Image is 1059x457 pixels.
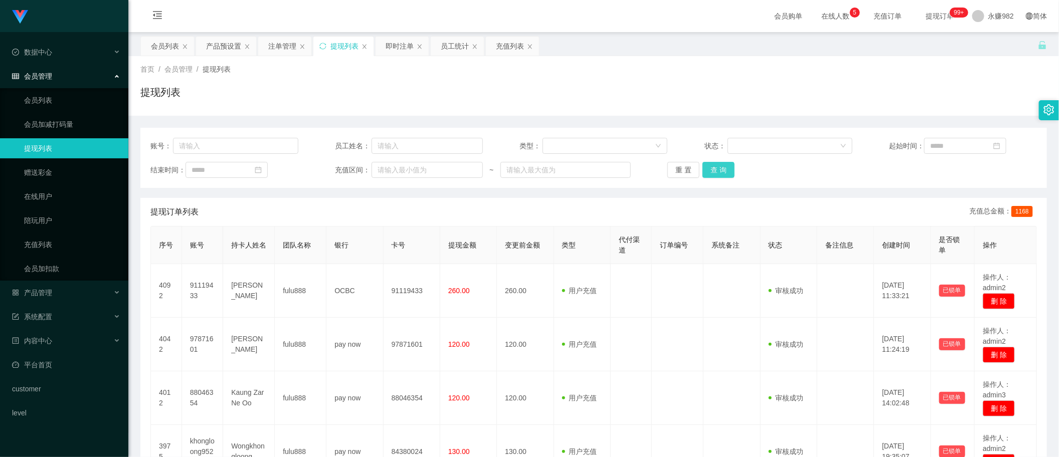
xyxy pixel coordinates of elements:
i: 图标: down [655,143,661,150]
a: 在线用户 [24,186,120,206]
input: 请输入最大值为 [500,162,631,178]
td: [PERSON_NAME] [223,264,275,318]
a: 陪玩用户 [24,210,120,231]
span: 类型： [520,141,543,151]
i: 图标: appstore-o [12,289,19,296]
span: 结束时间： [150,165,186,175]
i: 图标: close [362,44,368,50]
span: / [197,65,199,73]
span: 首页 [140,65,154,73]
td: OCBC [326,264,383,318]
a: 会员列表 [24,90,120,110]
span: 类型 [562,241,576,249]
i: 图标: calendar [993,142,1000,149]
a: 图标: dashboard平台首页 [12,355,120,375]
i: 图标: menu-fold [140,1,174,33]
span: 用户充值 [562,394,597,402]
i: 图标: down [840,143,846,150]
a: level [12,403,120,423]
i: 图标: close [244,44,250,50]
i: 图标: form [12,313,19,320]
span: 充值订单 [869,13,907,20]
td: [DATE] 11:33:21 [874,264,931,318]
span: 内容中心 [12,337,52,345]
a: customer [12,379,120,399]
td: 88046354 [384,371,440,425]
span: 审核成功 [769,394,804,402]
span: 系统备注 [712,241,740,249]
i: 图标: close [527,44,533,50]
sup: 264 [950,8,968,18]
a: 会员加扣款 [24,259,120,279]
span: 账号 [190,241,204,249]
span: 操作 [983,241,997,249]
span: 会员管理 [164,65,193,73]
i: 图标: profile [12,337,19,344]
span: 120.00 [448,340,470,348]
span: 状态 [769,241,783,249]
td: 120.00 [497,318,554,371]
td: [DATE] 11:24:19 [874,318,931,371]
span: 产品管理 [12,289,52,297]
td: 91119433 [182,264,223,318]
td: 4012 [151,371,182,425]
button: 删 除 [983,347,1015,363]
span: 用户充值 [562,340,597,348]
i: 图标: sync [319,43,326,50]
i: 图标: table [12,73,19,80]
span: 订单编号 [660,241,688,249]
td: Kaung Zar Ne Oo [223,371,275,425]
span: 用户充值 [562,447,597,455]
span: 130.00 [448,447,470,455]
button: 查 询 [702,162,735,178]
span: 审核成功 [769,447,804,455]
span: 系统配置 [12,313,52,321]
button: 已锁单 [939,392,965,404]
span: 银行 [334,241,348,249]
button: 重 置 [667,162,699,178]
span: 会员管理 [12,72,52,80]
span: 备注信息 [825,241,853,249]
span: 操作人：admin3 [983,380,1011,399]
td: pay now [326,318,383,371]
a: 充值列表 [24,235,120,255]
i: 图标: calendar [255,166,262,173]
span: 在线人数 [817,13,855,20]
input: 请输入 [173,138,298,154]
span: ~ [483,165,500,175]
td: 88046354 [182,371,223,425]
td: [PERSON_NAME] [223,318,275,371]
button: 删 除 [983,400,1015,416]
span: 序号 [159,241,173,249]
span: 260.00 [448,287,470,295]
span: 提现金额 [448,241,476,249]
i: 图标: unlock [1038,41,1047,50]
td: 4092 [151,264,182,318]
input: 请输入 [372,138,483,154]
div: 会员列表 [151,37,179,56]
div: 产品预设置 [206,37,241,56]
span: 提现订单 [921,13,959,20]
span: / [158,65,160,73]
i: 图标: close [182,44,188,50]
i: 图标: close [417,44,423,50]
td: 91119433 [384,264,440,318]
td: fulu888 [275,318,326,371]
span: 审核成功 [769,287,804,295]
span: 操作人：admin2 [983,434,1011,452]
a: 提现列表 [24,138,120,158]
td: 4042 [151,318,182,371]
span: 提现订单列表 [150,206,199,218]
div: 提现列表 [330,37,359,56]
i: 图标: close [472,44,478,50]
sup: 5 [850,8,860,18]
img: logo.9652507e.png [12,10,28,24]
td: 260.00 [497,264,554,318]
span: 变更前金额 [505,241,540,249]
a: 赠送彩金 [24,162,120,182]
p: 5 [853,8,856,18]
div: 充值列表 [496,37,524,56]
span: 账号： [150,141,173,151]
span: 持卡人姓名 [231,241,266,249]
i: 图标: close [299,44,305,50]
